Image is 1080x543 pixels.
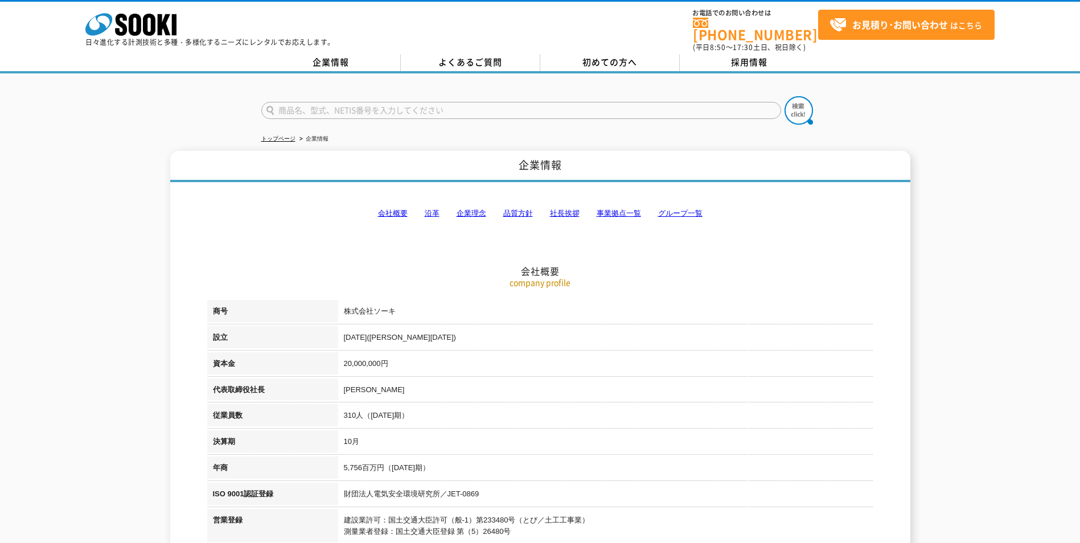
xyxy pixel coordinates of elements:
[207,430,338,456] th: 決算期
[818,10,995,40] a: お見積り･お問い合わせはこちら
[680,54,819,71] a: 採用情報
[852,18,948,31] strong: お見積り･お問い合わせ
[85,39,335,46] p: 日々進化する計測技術と多種・多様化するニーズにレンタルでお応えします。
[297,133,328,145] li: 企業情報
[207,483,338,509] th: ISO 9001認証登録
[785,96,813,125] img: btn_search.png
[207,326,338,352] th: 設立
[457,209,486,217] a: 企業理念
[733,42,753,52] span: 17:30
[207,151,873,277] h2: 会社概要
[693,42,806,52] span: (平日 ～ 土日、祝日除く)
[693,18,818,41] a: [PHONE_NUMBER]
[540,54,680,71] a: 初めての方へ
[550,209,580,217] a: 社長挨拶
[425,209,440,217] a: 沿革
[658,209,703,217] a: グループ一覧
[261,135,295,142] a: トップページ
[338,352,873,379] td: 20,000,000円
[207,404,338,430] th: 従業員数
[207,300,338,326] th: 商号
[338,483,873,509] td: 財団法人電気安全環境研究所／JET-0869
[829,17,982,34] span: はこちら
[207,277,873,289] p: company profile
[693,10,818,17] span: お電話でのお問い合わせは
[338,404,873,430] td: 310人（[DATE]期）
[207,456,338,483] th: 年商
[582,56,637,68] span: 初めての方へ
[207,352,338,379] th: 資本金
[207,379,338,405] th: 代表取締役社長
[261,102,781,119] input: 商品名、型式、NETIS番号を入力してください
[338,326,873,352] td: [DATE]([PERSON_NAME][DATE])
[338,456,873,483] td: 5,756百万円（[DATE]期）
[261,54,401,71] a: 企業情報
[401,54,540,71] a: よくあるご質問
[338,300,873,326] td: 株式会社ソーキ
[338,430,873,456] td: 10月
[710,42,726,52] span: 8:50
[378,209,408,217] a: 会社概要
[503,209,533,217] a: 品質方針
[597,209,641,217] a: 事業拠点一覧
[170,151,910,182] h1: 企業情報
[338,379,873,405] td: [PERSON_NAME]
